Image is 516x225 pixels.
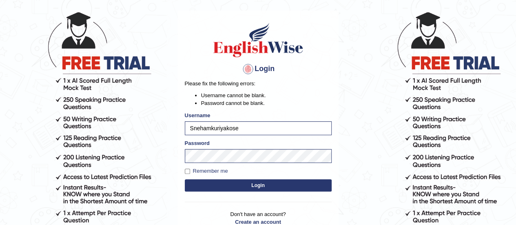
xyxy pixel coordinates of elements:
p: Please fix the following errors: [185,80,332,87]
label: Username [185,111,210,119]
label: Password [185,139,210,147]
li: Password cannot be blank. [201,99,332,107]
h4: Login [185,62,332,76]
li: Username cannot be blank. [201,91,332,99]
img: Logo of English Wise sign in for intelligent practice with AI [212,22,305,58]
input: Remember me [185,169,190,174]
label: Remember me [185,167,228,175]
button: Login [185,179,332,192]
